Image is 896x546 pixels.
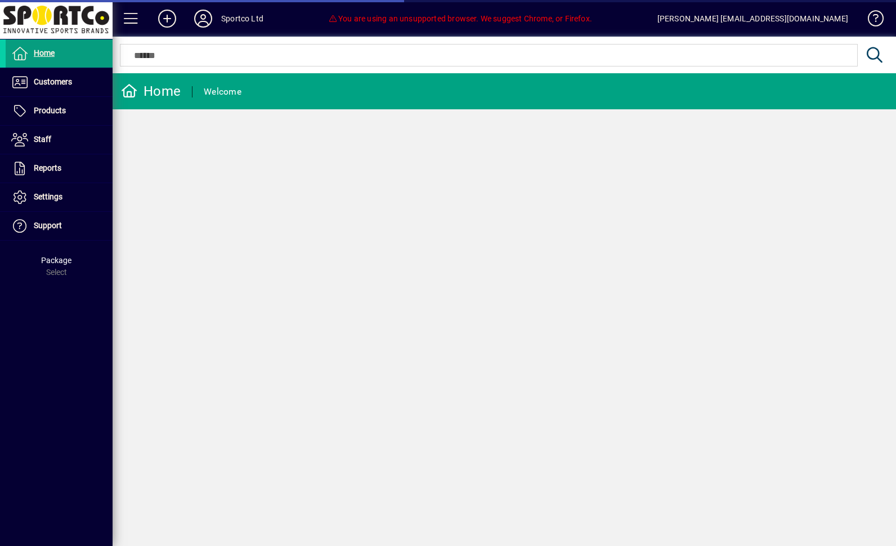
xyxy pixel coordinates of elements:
[6,212,113,240] a: Support
[34,221,62,230] span: Support
[185,8,221,29] button: Profile
[6,126,113,154] a: Staff
[6,154,113,183] a: Reports
[859,2,882,39] a: Knowledge Base
[6,97,113,125] a: Products
[204,83,241,101] div: Welcome
[6,68,113,96] a: Customers
[34,135,51,144] span: Staff
[149,8,185,29] button: Add
[34,163,61,172] span: Reports
[121,82,181,100] div: Home
[34,77,72,86] span: Customers
[657,10,848,28] div: [PERSON_NAME] [EMAIL_ADDRESS][DOMAIN_NAME]
[34,192,62,201] span: Settings
[41,256,71,265] span: Package
[34,106,66,115] span: Products
[34,48,55,57] span: Home
[329,14,592,23] span: You are using an unsupported browser. We suggest Chrome, or Firefox.
[6,183,113,211] a: Settings
[221,10,263,28] div: Sportco Ltd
